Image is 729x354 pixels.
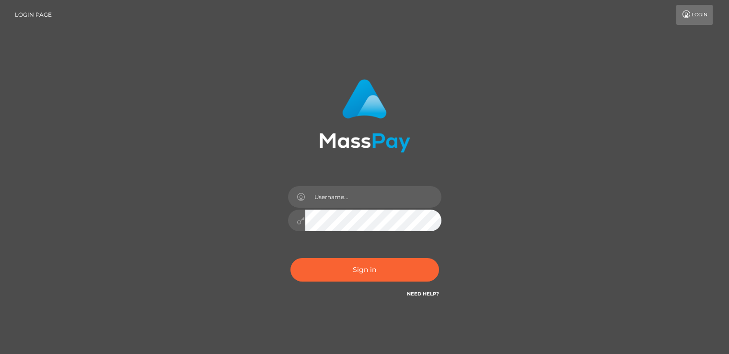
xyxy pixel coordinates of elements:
[676,5,713,25] a: Login
[319,79,410,153] img: MassPay Login
[305,186,441,208] input: Username...
[15,5,52,25] a: Login Page
[407,291,439,297] a: Need Help?
[290,258,439,282] button: Sign in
